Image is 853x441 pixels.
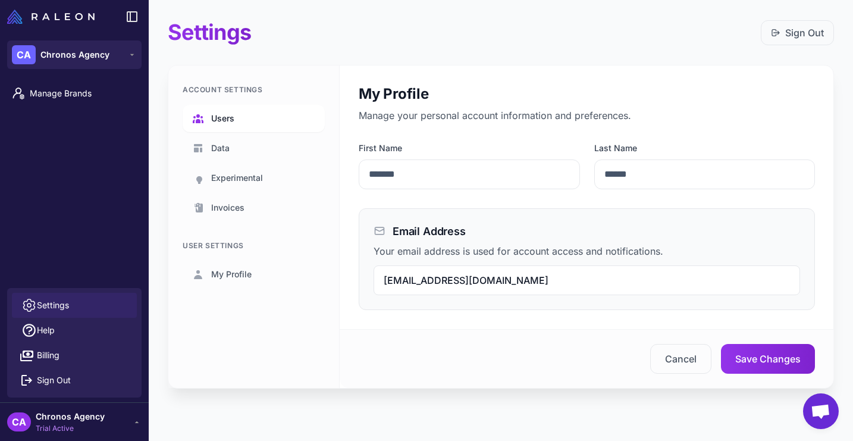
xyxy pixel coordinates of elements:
[183,85,325,95] div: Account Settings
[594,142,816,155] label: Last Name
[183,105,325,132] a: Users
[183,194,325,221] a: Invoices
[211,112,234,125] span: Users
[650,344,711,374] button: Cancel
[183,164,325,192] a: Experimental
[40,48,109,61] span: Chronos Agency
[359,142,580,155] label: First Name
[183,240,325,251] div: User Settings
[374,244,800,258] p: Your email address is used for account access and notifications.
[5,81,144,106] a: Manage Brands
[211,268,252,281] span: My Profile
[36,410,105,423] span: Chronos Agency
[12,368,137,393] button: Sign Out
[211,201,244,214] span: Invoices
[359,108,815,123] p: Manage your personal account information and preferences.
[12,45,36,64] div: CA
[7,10,99,24] a: Raleon Logo
[7,10,95,24] img: Raleon Logo
[211,142,230,155] span: Data
[761,20,834,45] button: Sign Out
[803,393,839,429] div: Open chat
[37,349,59,362] span: Billing
[37,324,55,337] span: Help
[359,85,815,104] h2: My Profile
[7,40,142,69] button: CAChronos Agency
[211,171,263,184] span: Experimental
[12,318,137,343] a: Help
[37,374,71,387] span: Sign Out
[30,87,134,100] span: Manage Brands
[7,412,31,431] div: CA
[721,344,815,374] button: Save Changes
[37,299,69,312] span: Settings
[183,261,325,288] a: My Profile
[36,423,105,434] span: Trial Active
[393,223,466,239] h3: Email Address
[168,19,251,46] h1: Settings
[384,274,548,286] span: [EMAIL_ADDRESS][DOMAIN_NAME]
[771,26,824,40] a: Sign Out
[183,135,325,162] a: Data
